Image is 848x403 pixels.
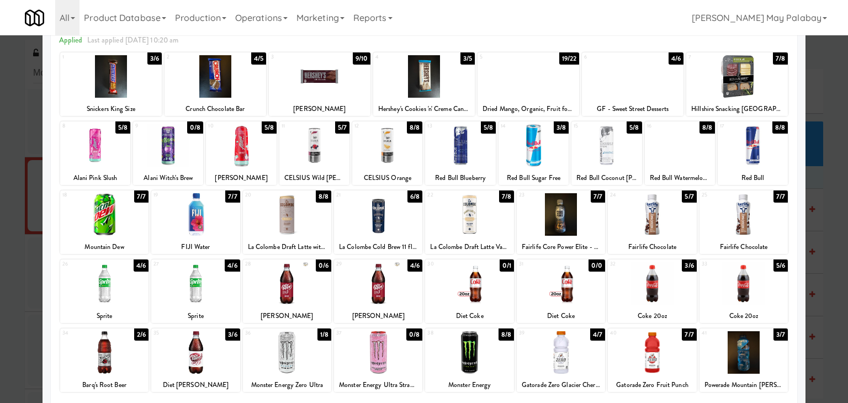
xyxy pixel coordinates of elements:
[608,240,696,254] div: Fairlife Chocolate
[151,328,240,392] div: 353/6Diet [PERSON_NAME]
[682,328,696,341] div: 7/7
[699,378,788,392] div: Powerade Mountain [PERSON_NAME] Blast
[773,259,788,272] div: 5/6
[206,121,276,185] div: 105/8[PERSON_NAME]
[60,121,130,185] div: 85/8Alani Pink Slush
[334,378,422,392] div: Monster Energy Ultra Strawberry Dreams
[407,190,422,203] div: 6/8
[62,171,129,185] div: Alani Pink Slush
[686,52,788,116] div: 77/8Hillshire Snacking [GEOGRAPHIC_DATA]
[243,328,331,392] div: 361/8Monster Energy Zero Ultra
[647,121,680,131] div: 16
[554,121,569,134] div: 3/8
[407,121,422,134] div: 8/8
[245,378,330,392] div: Monster Energy Zero Ultra
[425,328,513,392] div: 388/8Monster Energy
[427,309,512,323] div: Diet Coke
[427,240,512,254] div: La Colombe Draft Latte Vanilla 11 fl. oz.
[151,309,240,323] div: Sprite
[699,328,788,392] div: 413/7Powerade Mountain [PERSON_NAME] Blast
[134,190,149,203] div: 7/7
[499,121,569,185] div: 143/8Red Bull Sugar Free
[115,121,130,134] div: 5/8
[134,328,149,341] div: 2/6
[153,309,238,323] div: Sprite
[271,102,369,116] div: [PERSON_NAME]
[165,102,266,116] div: Crunch Chocolate Bar
[208,171,274,185] div: [PERSON_NAME]
[151,190,240,254] div: 197/7FIJI Water
[147,52,162,65] div: 3/6
[427,328,469,338] div: 38
[166,102,264,116] div: Crunch Chocolate Bar
[425,378,513,392] div: Monster Energy
[479,102,577,116] div: Dried Mango, Organic, Fruit for Thought, 1 oz
[610,328,652,338] div: 40
[719,171,786,185] div: Red Bull
[151,259,240,323] div: 274/6Sprite
[352,121,422,185] div: 128/8CELSIUS Orange
[517,240,605,254] div: Fairlife Core Power Elite - Chocolate
[720,121,753,131] div: 17
[608,309,696,323] div: Coke 20oz
[60,259,149,323] div: 264/6Sprite
[517,309,605,323] div: Diet Coke
[609,378,695,392] div: Gatorade Zero Fruit Punch
[62,190,104,200] div: 18
[62,378,147,392] div: Barq's Root Beer
[269,102,370,116] div: [PERSON_NAME]
[773,52,788,65] div: 7/8
[608,328,696,392] div: 407/7Gatorade Zero Fruit Punch
[373,52,475,116] div: 43/5Hershey's Cookies 'n' Creme Candy Bars
[62,240,147,254] div: Mountain Dew
[517,378,605,392] div: Gatorade Zero Glacier Cherry
[167,52,215,62] div: 2
[686,102,788,116] div: Hillshire Snacking [GEOGRAPHIC_DATA]
[702,259,744,269] div: 33
[225,259,240,272] div: 4/6
[62,52,111,62] div: 1
[60,240,149,254] div: Mountain Dew
[60,190,149,254] div: 187/7Mountain Dew
[153,328,195,338] div: 35
[584,102,682,116] div: GF - Sweet Street Desserts
[406,328,422,341] div: 0/8
[500,259,514,272] div: 0/1
[559,52,580,65] div: 19/22
[334,240,422,254] div: La Colombe Cold Brew 11 fl. oz.
[682,259,696,272] div: 3/6
[478,102,579,116] div: Dried Mango, Organic, Fruit for Thought, 1 oz
[460,52,475,65] div: 3/5
[243,190,331,254] div: 208/8La Colombe Draft Latte with Oatmilk 11 fl. oz.
[701,240,786,254] div: Fairlife Chocolate
[610,190,652,200] div: 24
[590,328,605,341] div: 4/7
[151,378,240,392] div: Diet [PERSON_NAME]
[153,190,195,200] div: 19
[245,259,287,269] div: 28
[646,171,713,185] div: Red Bull Watermelon 12 oz
[518,240,603,254] div: Fairlife Core Power Elite - Chocolate
[609,240,695,254] div: Fairlife Chocolate
[262,121,277,134] div: 5/8
[481,121,496,134] div: 5/8
[335,121,349,134] div: 5/7
[25,8,44,28] img: Micromart
[772,121,788,134] div: 8/8
[62,259,104,269] div: 26
[688,102,786,116] div: Hillshire Snacking [GEOGRAPHIC_DATA]
[517,328,605,392] div: 394/7Gatorade Zero Glacier Cherry
[610,259,652,269] div: 32
[427,121,460,131] div: 13
[243,309,331,323] div: [PERSON_NAME]
[517,190,605,254] div: 237/7Fairlife Core Power Elite - Chocolate
[165,52,266,116] div: 24/5Crunch Chocolate Bar
[336,309,421,323] div: [PERSON_NAME]
[773,328,788,341] div: 3/7
[225,190,240,203] div: 7/7
[353,52,370,65] div: 9/10
[608,190,696,254] div: 245/7Fairlife Chocolate
[60,309,149,323] div: Sprite
[60,102,162,116] div: Snickers King Size
[518,309,603,323] div: Diet Coke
